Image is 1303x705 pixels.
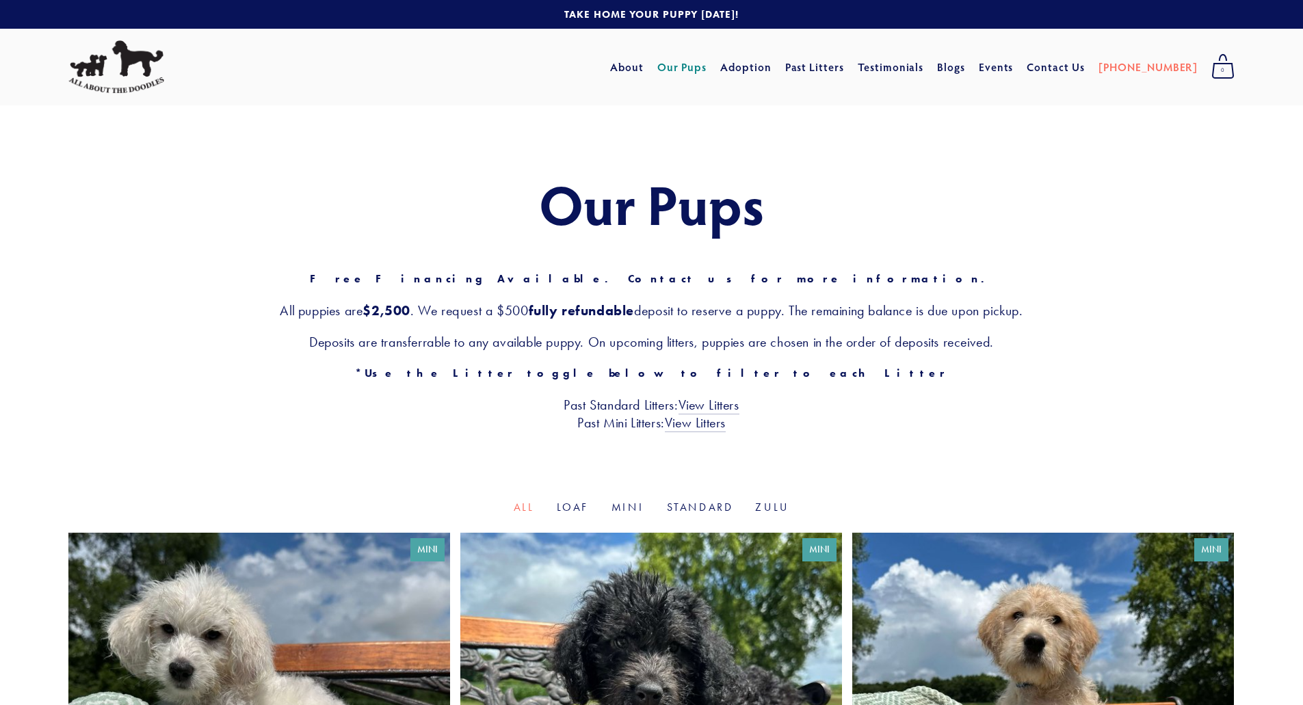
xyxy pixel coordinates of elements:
[785,59,845,74] a: Past Litters
[665,414,726,432] a: View Litters
[611,501,645,514] a: Mini
[68,302,1235,319] h3: All puppies are . We request a $500 deposit to reserve a puppy. The remaining balance is due upon...
[657,55,707,79] a: Our Pups
[68,333,1235,351] h3: Deposits are transferrable to any available puppy. On upcoming litters, puppies are chosen in the...
[667,501,734,514] a: Standard
[514,501,535,514] a: All
[68,40,164,94] img: All About The Doodles
[610,55,644,79] a: About
[755,501,789,514] a: Zulu
[1205,50,1241,84] a: 0 items in cart
[979,55,1014,79] a: Events
[363,302,410,319] strong: $2,500
[68,396,1235,431] h3: Past Standard Litters: Past Mini Litters:
[529,302,635,319] strong: fully refundable
[1098,55,1198,79] a: [PHONE_NUMBER]
[68,174,1235,234] h1: Our Pups
[937,55,965,79] a: Blogs
[679,397,739,414] a: View Litters
[557,501,590,514] a: Loaf
[720,55,772,79] a: Adoption
[858,55,924,79] a: Testimonials
[1027,55,1085,79] a: Contact Us
[355,367,948,380] strong: *Use the Litter toggle below to filter to each Litter
[1211,62,1235,79] span: 0
[310,272,993,285] strong: Free Financing Available. Contact us for more information.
